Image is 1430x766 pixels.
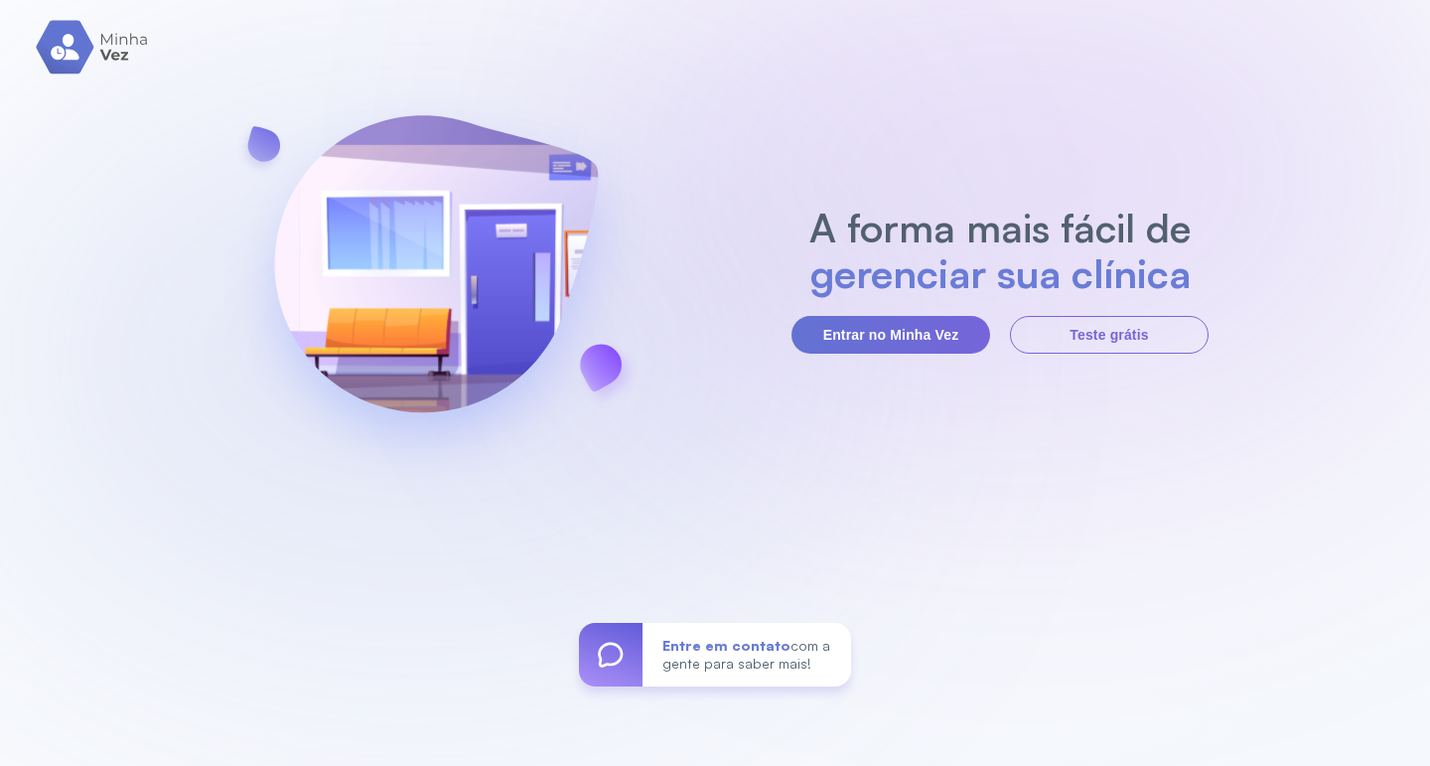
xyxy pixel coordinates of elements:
[791,316,990,354] button: Entrar no Minha Vez
[36,20,150,75] img: logo.svg
[799,250,1202,296] h2: gerenciar sua clínica
[1010,316,1209,354] button: Teste grátis
[643,623,851,687] div: com a gente para saber mais!
[662,637,790,654] span: Entre em contato
[799,205,1202,250] h2: A forma mais fácil de
[221,63,650,495] img: banner-login.svg
[579,623,851,687] a: Entre em contatocom a gente para saber mais!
